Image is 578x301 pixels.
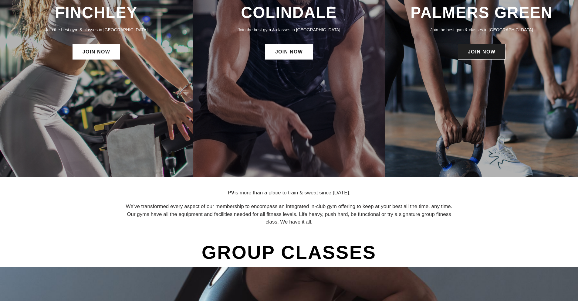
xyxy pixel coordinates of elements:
p: is more than a place to train & sweat since [DATE]. [124,189,455,197]
span: GROUP CLASSES [200,238,378,267]
a: JOIN NOW: Palmers Green Membership [458,44,505,60]
h3: PALMERS GREEN [391,3,572,22]
p: Join the best gym & classes in [GEOGRAPHIC_DATA] [6,26,187,33]
h3: FINCHLEY [6,3,187,22]
p: We've transformed every aspect of our membership to encompass an integrated in-club gym offering ... [124,203,455,226]
strong: PV [228,190,235,196]
h3: COLINDALE [199,3,379,22]
a: JOIN NOW: Finchley Membership [73,44,120,60]
a: JOIN NOW: Colindale Membership [265,44,313,60]
p: Join the best gym & classes in [GEOGRAPHIC_DATA] [199,26,379,33]
p: Join the best gym & classes in [GEOGRAPHIC_DATA] [391,26,572,33]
